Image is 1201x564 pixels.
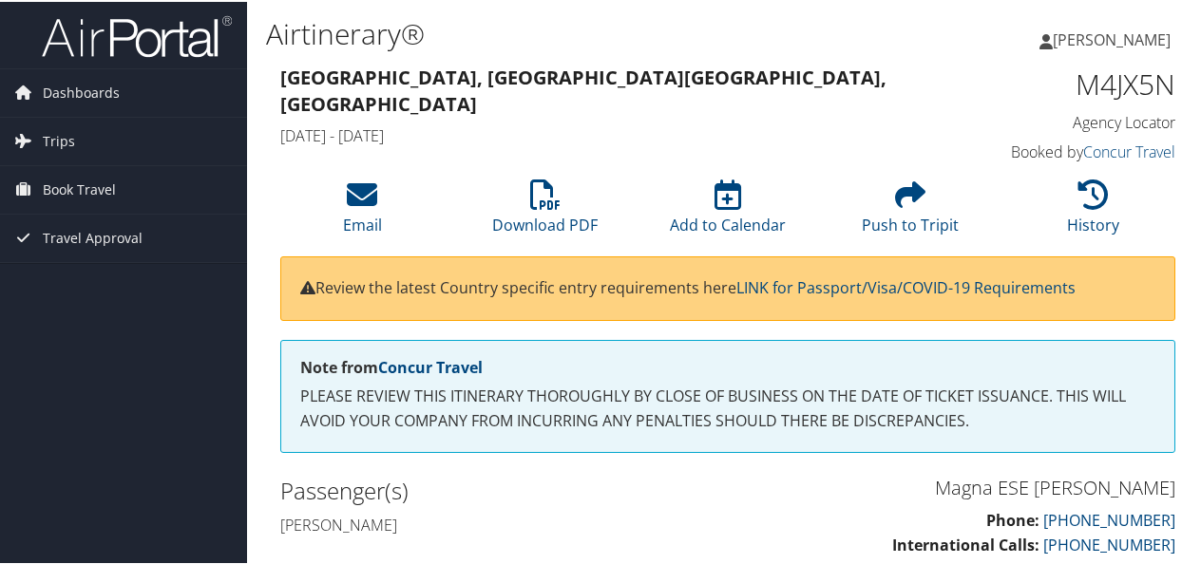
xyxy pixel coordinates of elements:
[280,63,886,115] strong: [GEOGRAPHIC_DATA], [GEOGRAPHIC_DATA] [GEOGRAPHIC_DATA], [GEOGRAPHIC_DATA]
[280,513,714,534] h4: [PERSON_NAME]
[300,274,1155,299] p: Review the latest Country specific entry requirements here
[280,473,714,505] h2: Passenger(s)
[280,123,944,144] h4: [DATE] - [DATE]
[343,188,382,234] a: Email
[300,355,483,376] strong: Note from
[736,275,1076,296] a: LINK for Passport/Visa/COVID-19 Requirements
[300,383,1155,431] p: PLEASE REVIEW THIS ITINERARY THOROUGHLY BY CLOSE OF BUSINESS ON THE DATE OF TICKET ISSUANCE. THIS...
[862,188,959,234] a: Push to Tripit
[892,533,1039,554] strong: International Calls:
[1039,9,1190,66] a: [PERSON_NAME]
[43,67,120,115] span: Dashboards
[492,188,598,234] a: Download PDF
[1053,28,1171,48] span: [PERSON_NAME]
[43,164,116,212] span: Book Travel
[1043,533,1175,554] a: [PHONE_NUMBER]
[1043,508,1175,529] a: [PHONE_NUMBER]
[670,188,786,234] a: Add to Calendar
[43,213,143,260] span: Travel Approval
[43,116,75,163] span: Trips
[42,12,232,57] img: airportal-logo.png
[973,140,1175,160] h4: Booked by
[378,355,483,376] a: Concur Travel
[986,508,1039,529] strong: Phone:
[1083,140,1175,160] a: Concur Travel
[973,63,1175,103] h1: M4JX5N
[266,12,882,52] h1: Airtinerary®
[742,473,1175,499] h3: Magna ESE [PERSON_NAME]
[1067,188,1119,234] a: History
[973,110,1175,131] h4: Agency Locator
